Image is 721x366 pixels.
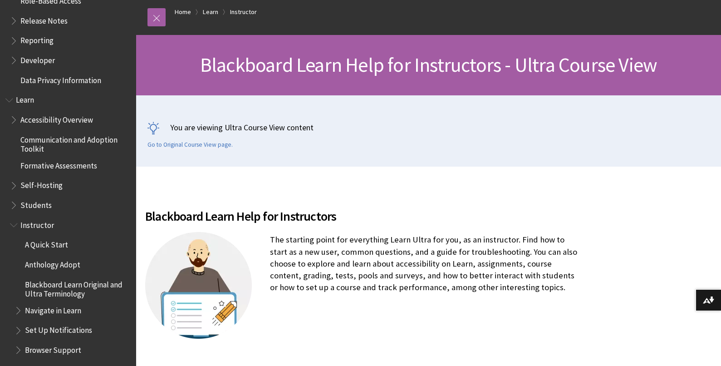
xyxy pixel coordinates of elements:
[25,277,130,298] span: Blackboard Learn Original and Ultra Terminology
[20,198,52,210] span: Students
[147,122,710,133] p: You are viewing Ultra Course View content
[20,33,54,45] span: Reporting
[147,141,233,149] a: Go to Original Course View page.
[230,6,257,18] a: Instructor
[20,158,97,170] span: Formative Assessments
[145,232,252,339] img: A teacher with a board and a successful track up represented by a pencil with stars
[25,257,80,269] span: Anthology Adopt
[20,132,130,153] span: Communication and Adoption Toolkit
[25,342,81,355] span: Browser Support
[25,303,81,315] span: Navigate in Learn
[200,52,657,77] span: Blackboard Learn Help for Instructors - Ultra Course View
[203,6,218,18] a: Learn
[20,13,68,25] span: Release Notes
[20,112,93,124] span: Accessibility Overview
[20,73,101,85] span: Data Privacy Information
[20,53,55,65] span: Developer
[145,234,578,293] p: The starting point for everything Learn Ultra for you, as an instructor. Find how to start as a n...
[175,6,191,18] a: Home
[20,218,54,230] span: Instructor
[16,93,34,105] span: Learn
[25,237,68,250] span: A Quick Start
[145,207,578,226] span: Blackboard Learn Help for Instructors
[20,178,63,190] span: Self-Hosting
[25,323,92,335] span: Set Up Notifications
